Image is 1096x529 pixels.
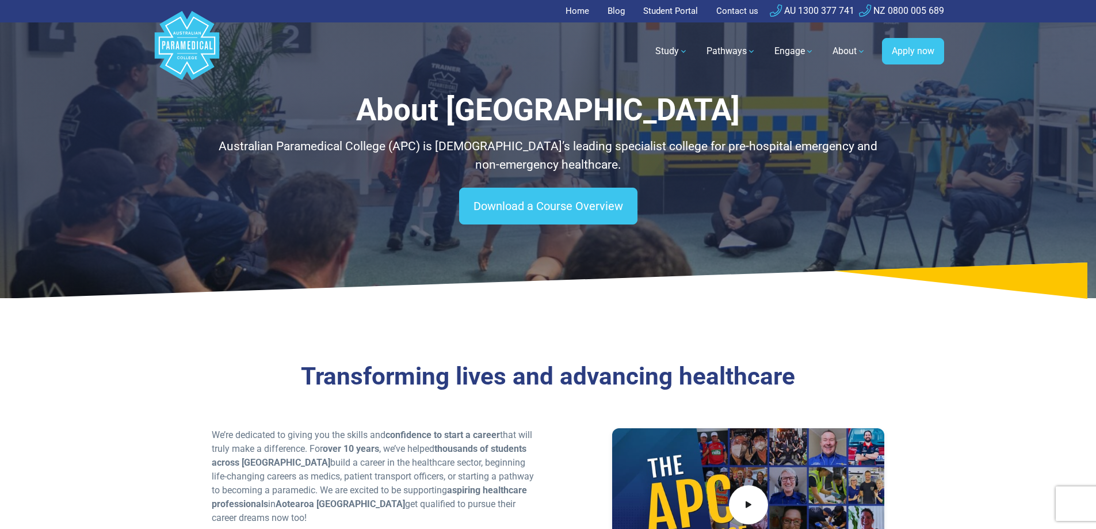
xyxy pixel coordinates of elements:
[385,429,500,440] strong: confidence to start a career
[700,35,763,67] a: Pathways
[770,5,854,16] a: AU 1300 377 741
[882,38,944,64] a: Apply now
[767,35,821,67] a: Engage
[859,5,944,16] a: NZ 0800 005 689
[276,498,405,509] strong: Aotearoa [GEOGRAPHIC_DATA]
[459,188,637,224] a: Download a Course Overview
[152,22,222,81] a: Australian Paramedical College
[648,35,695,67] a: Study
[826,35,873,67] a: About
[212,92,885,128] h1: About [GEOGRAPHIC_DATA]
[212,362,885,391] h3: Transforming lives and advancing healthcare
[212,138,885,174] p: Australian Paramedical College (APC) is [DEMOGRAPHIC_DATA]’s leading specialist college for pre-h...
[212,428,541,525] p: We’re dedicated to giving you the skills and that will truly make a difference. For , we’ve helpe...
[323,443,379,454] strong: over 10 years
